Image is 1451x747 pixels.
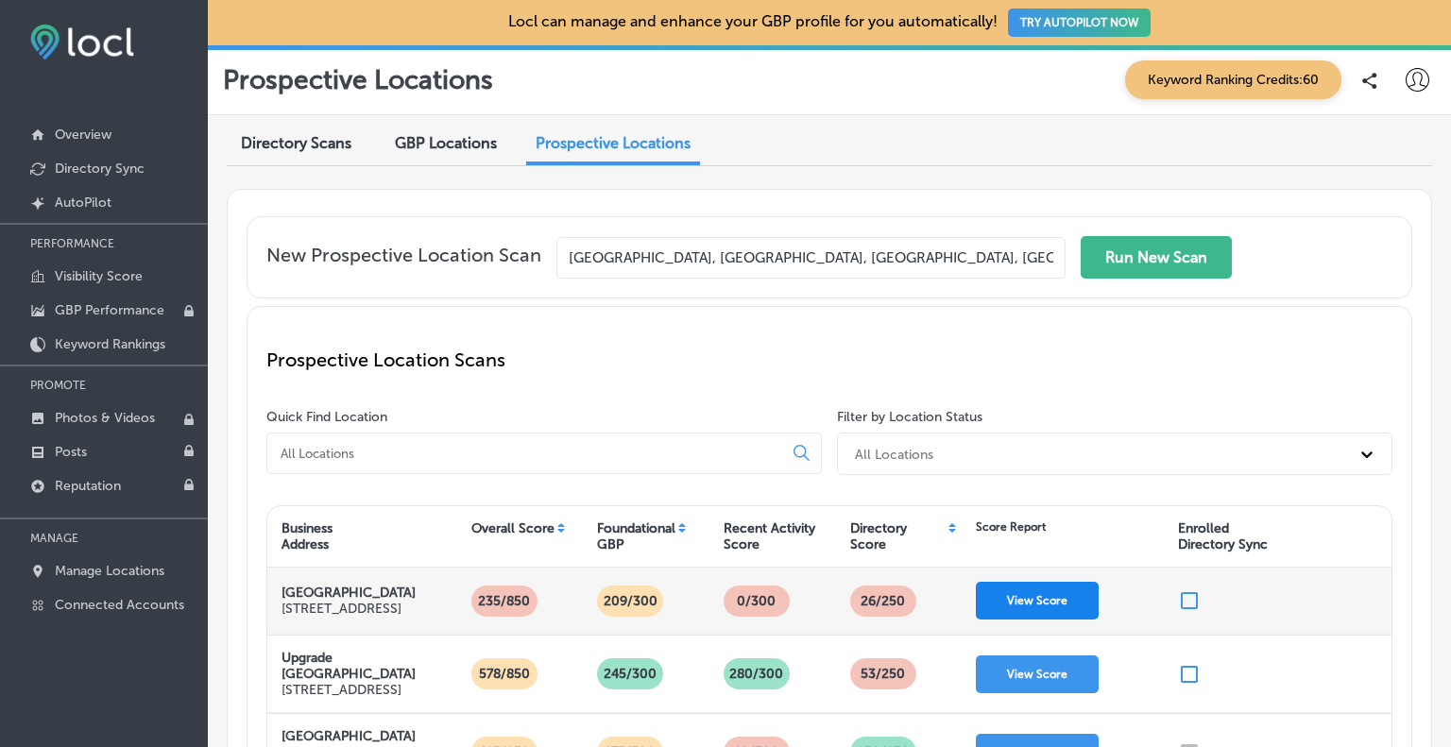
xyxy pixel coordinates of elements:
[55,444,87,460] p: Posts
[976,520,1046,534] div: Score Report
[596,658,664,689] p: 245/300
[55,161,145,177] p: Directory Sync
[266,244,541,279] p: New Prospective Location Scan
[1008,8,1151,37] button: TRY AUTOPILOT NOW
[556,237,1066,279] input: Enter your business location
[282,520,333,552] div: Business Address
[55,127,111,143] p: Overview
[55,597,184,613] p: Connected Accounts
[282,585,416,601] strong: [GEOGRAPHIC_DATA]
[536,134,691,152] span: Prospective Locations
[282,601,416,617] p: [STREET_ADDRESS]
[55,268,143,284] p: Visibility Score
[55,195,111,211] p: AutoPilot
[471,658,538,689] p: 578/850
[976,655,1099,693] button: View Score
[282,728,416,744] strong: [GEOGRAPHIC_DATA]
[724,520,815,552] div: Recent Activity Score
[850,520,947,552] div: Directory Score
[471,520,555,536] div: Overall Score
[223,64,493,95] p: Prospective Locations
[55,478,121,494] p: Reputation
[55,336,165,352] p: Keyword Rankings
[266,348,1392,371] p: Prospective Location Scans
[1178,520,1268,552] div: Enrolled Directory Sync
[282,650,416,682] strong: Upgrade [GEOGRAPHIC_DATA]
[279,445,778,462] input: All Locations
[853,586,913,617] p: 26 /250
[853,658,913,689] p: 53 /250
[855,446,933,462] div: All Locations
[395,134,497,152] span: GBP Locations
[470,586,538,617] p: 235/850
[722,658,791,689] p: 280/300
[597,520,675,552] div: Foundational GBP
[1125,60,1341,99] span: Keyword Ranking Credits: 60
[266,409,387,425] label: Quick Find Location
[596,586,665,617] p: 209/300
[282,682,443,698] p: [STREET_ADDRESS]
[55,302,164,318] p: GBP Performance
[55,410,155,426] p: Photos & Videos
[1081,236,1232,279] button: Run New Scan
[837,409,982,425] label: Filter by Location Status
[30,25,134,59] img: fda3e92497d09a02dc62c9cd864e3231.png
[976,582,1099,620] button: View Score
[55,563,164,579] p: Manage Locations
[729,586,783,617] p: 0/300
[241,134,351,152] span: Directory Scans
